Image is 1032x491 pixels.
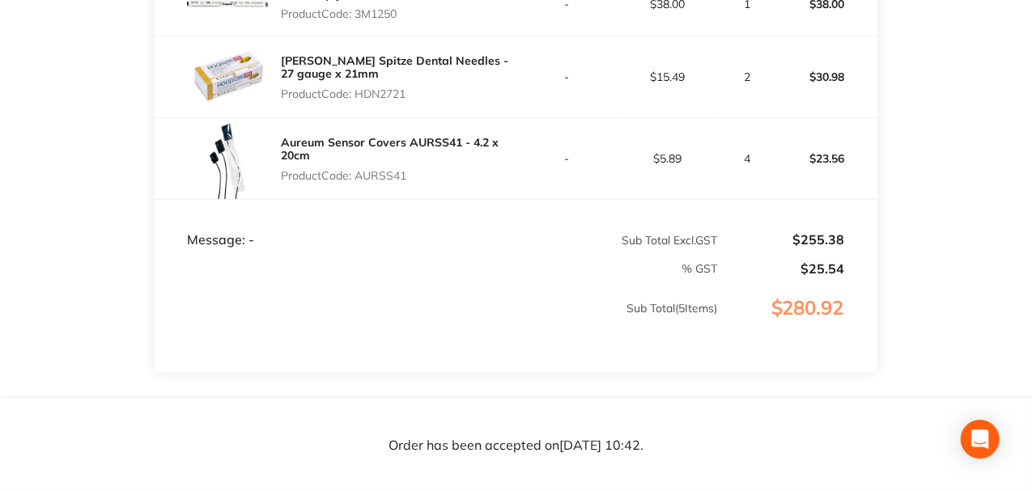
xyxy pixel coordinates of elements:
[155,200,516,248] td: Message: -
[618,70,717,83] p: $15.49
[777,57,877,96] p: $30.98
[517,152,617,165] p: -
[719,152,775,165] p: 4
[281,135,499,163] a: Aureum Sensor Covers AURSS41 - 4.2 x 20cm
[719,261,844,276] p: $25.54
[281,87,516,100] p: Product Code: HDN2721
[719,70,775,83] p: 2
[777,139,877,178] p: $23.56
[719,297,876,352] p: $280.92
[281,7,476,20] p: Product Code: 3M1250
[187,118,268,199] img: aTVyZG5odg
[719,232,844,247] p: $255.38
[155,262,717,275] p: % GST
[281,169,516,182] p: Product Code: AURSS41
[155,302,717,347] p: Sub Total ( 5 Items)
[517,70,617,83] p: -
[389,438,643,452] p: Order has been accepted on [DATE] 10:42 .
[618,152,717,165] p: $5.89
[281,53,508,81] a: [PERSON_NAME] Spitze Dental Needles - 27 gauge x 21mm
[517,234,718,247] p: Sub Total Excl. GST
[187,36,268,117] img: enc1d3FqNw
[961,420,1000,459] div: Open Intercom Messenger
